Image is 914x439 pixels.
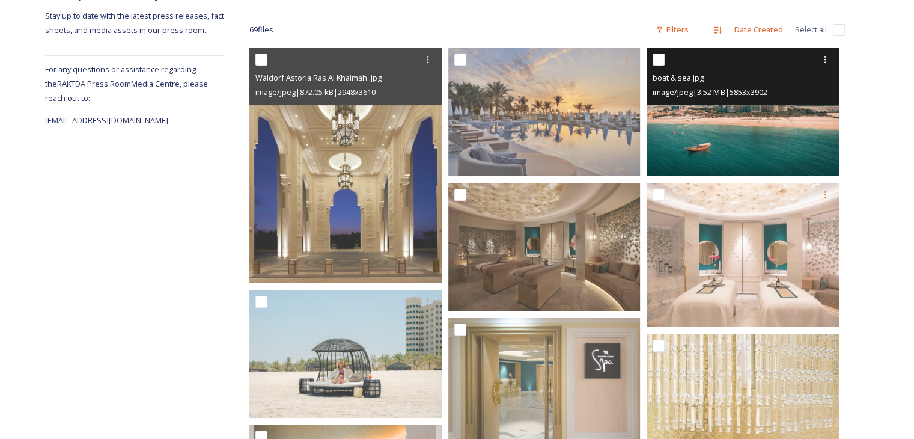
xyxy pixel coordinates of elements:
img: Waldorf Astoria Ras Al Khaimah Spa .jpg [647,183,839,327]
img: boat & sea.jpg [647,48,839,176]
span: For any questions or assistance regarding the RAKTDA Press Room Media Centre, please reach out to: [45,64,208,103]
img: Waldorf Astoria Ras Al Khaimah .jpg [249,48,442,283]
span: 69 file s [249,24,273,35]
img: Waldorf Astoria Ras Al Khaimah Spa .jpg [448,183,641,311]
span: Waldorf Astoria Ras Al Khaimah .jpg [255,72,382,83]
span: image/jpeg | 872.05 kB | 2948 x 3610 [255,87,376,97]
img: Sunset Beach Sunset poolview.jpg [448,48,641,176]
span: Stay up to date with the latest press releases, fact sheets, and media assets in our press room. [45,10,226,35]
span: [EMAIL_ADDRESS][DOMAIN_NAME] [45,115,168,126]
img: Lady on waldorf Beach.jpg [249,290,442,418]
span: Select all [795,24,827,35]
span: image/jpeg | 3.52 MB | 5853 x 3902 [653,87,767,97]
div: Filters [650,18,695,41]
span: boat & sea.jpg [653,72,704,83]
div: Date Created [728,18,789,41]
